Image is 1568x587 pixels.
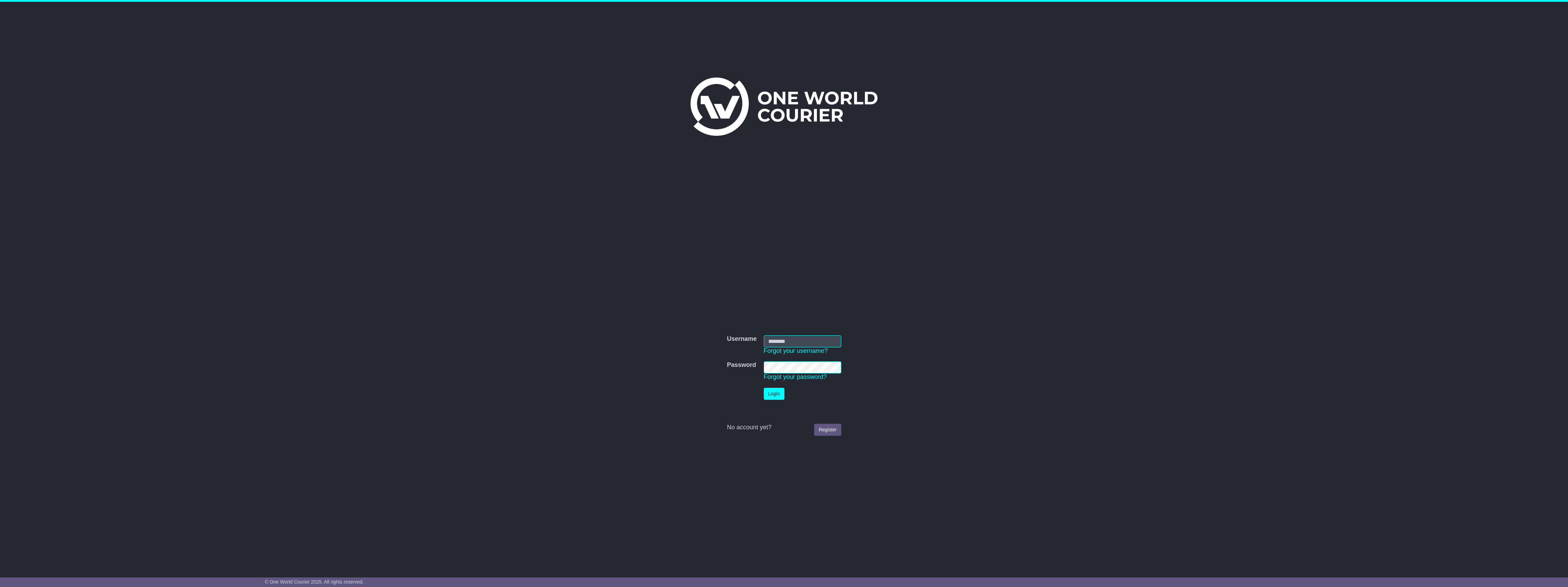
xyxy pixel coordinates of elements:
a: Forgot your password? [764,373,827,380]
button: Login [764,388,784,400]
img: One World [690,77,878,136]
label: Username [727,335,757,343]
a: Forgot your username? [764,347,828,354]
a: Register [814,424,841,436]
label: Password [727,361,756,369]
div: No account yet? [727,424,841,431]
span: © One World Courier 2025. All rights reserved. [265,579,364,585]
